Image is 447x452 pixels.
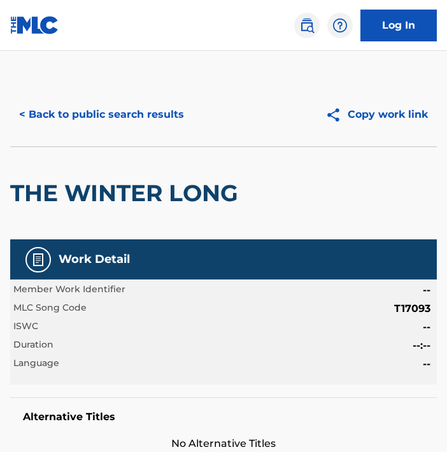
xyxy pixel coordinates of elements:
button: < Back to public search results [10,99,193,131]
span: --:-- [413,338,430,353]
button: Copy work link [316,99,437,131]
span: Language [13,357,59,372]
span: Duration [13,338,53,353]
img: MLC Logo [10,16,59,34]
span: -- [423,320,430,335]
h5: Alternative Titles [23,411,424,423]
span: -- [423,357,430,372]
span: ISWC [13,320,38,335]
img: help [332,18,348,33]
span: Member Work Identifier [13,283,125,298]
span: No Alternative Titles [10,436,437,451]
a: Public Search [294,13,320,38]
span: T17093 [394,301,430,316]
img: search [299,18,315,33]
h5: Work Detail [59,252,130,267]
span: -- [423,283,430,298]
a: Log In [360,10,437,41]
h2: THE WINTER LONG [10,179,245,208]
img: Copy work link [325,107,348,123]
iframe: Chat Widget [383,391,447,452]
img: Work Detail [31,252,46,267]
span: MLC Song Code [13,301,87,316]
div: Help [327,13,353,38]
